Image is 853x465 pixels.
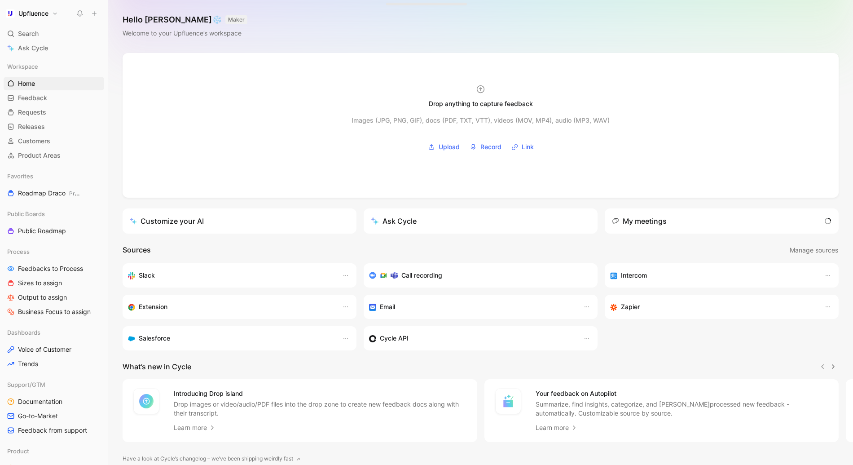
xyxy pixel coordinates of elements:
h4: Your feedback on Autopilot [536,388,828,399]
div: Sync your customers, send feedback and get updates in Intercom [610,270,815,281]
span: Business Focus to assign [18,307,91,316]
a: Business Focus to assign [4,305,104,319]
span: Workspace [7,62,38,71]
span: Sizes to assign [18,279,62,288]
div: Sync your customers, send feedback and get updates in Slack [128,270,333,281]
a: Documentation [4,395,104,408]
div: Workspace [4,60,104,73]
span: Product [7,447,29,456]
div: Ask Cycle [371,216,417,226]
div: Forward emails to your feedback inbox [369,301,574,312]
div: Customize your AI [130,216,204,226]
div: Dashboards [4,326,104,339]
span: Favorites [7,172,33,181]
span: Support/GTM [7,380,45,389]
a: Home [4,77,104,90]
div: Capture feedback from thousands of sources with Zapier (survey results, recordings, sheets, etc). [610,301,815,312]
span: Search [18,28,39,39]
h2: What’s new in Cycle [123,361,191,372]
a: Customize your AI [123,208,356,234]
h3: Slack [139,270,155,281]
a: Trends [4,357,104,371]
div: Welcome to your Upfluence’s workspace [123,28,247,39]
h3: Salesforce [139,333,170,344]
span: Documentation [18,397,62,406]
span: Releases [18,122,45,131]
h3: Zapier [621,301,640,312]
div: Public Boards [4,207,104,221]
h3: Email [380,301,395,312]
h1: Hello [PERSON_NAME]❄️ [123,14,247,25]
a: Learn more [174,422,216,433]
h1: Upfluence [18,9,48,18]
div: My meetings [612,216,667,226]
span: Voice of Customer [18,345,71,354]
span: Product Areas [18,151,61,160]
span: Customers [18,137,50,146]
span: Feedback from support [18,426,87,435]
span: Manage sources [790,245,838,256]
div: Record & transcribe meetings from Zoom, Meet & Teams. [369,270,585,281]
button: UpfluenceUpfluence [4,7,60,20]
h3: Call recording [401,270,442,281]
h3: Intercom [621,270,647,281]
h2: Sources [123,244,151,256]
div: Images (JPG, PNG, GIF), docs (PDF, TXT, VTT), videos (MOV, MP4), audio (MP3, WAV) [352,115,610,126]
p: Summarize, find insights, categorize, and [PERSON_NAME]processed new feedback - automatically. Cu... [536,400,828,418]
a: Go-to-Market [4,409,104,423]
span: Record [480,142,501,152]
div: Favorites [4,169,104,183]
a: Roadmap DracoProduct [4,186,104,200]
p: Drop images or video/audio/PDF files into the drop zone to create new feedback docs along with th... [174,400,466,418]
h4: Introducing Drop island [174,388,466,399]
span: Link [522,142,534,152]
span: Feedback [18,93,47,102]
span: Product [69,190,89,197]
a: Sizes to assign [4,276,104,290]
button: Ask Cycle [364,208,598,234]
span: Public Roadmap [18,226,66,235]
div: DashboardsVoice of CustomerTrends [4,326,104,371]
a: Feedback from support [4,424,104,437]
div: Support/GTMDocumentationGo-to-MarketFeedback from support [4,378,104,437]
a: Have a look at Cycle’s changelog – we’ve been shipping weirdly fast [123,454,300,463]
a: Voice of Customer [4,343,104,356]
div: Drop anything to capture feedback [429,98,533,109]
div: Search [4,27,104,40]
div: Sync customers & send feedback from custom sources. Get inspired by our favorite use case [369,333,574,344]
div: Public BoardsPublic Roadmap [4,207,104,238]
span: Requests [18,108,46,117]
span: Roadmap Draco [18,189,83,198]
a: Releases [4,120,104,133]
h3: Extension [139,301,167,312]
a: Feedbacks to Process [4,262,104,275]
span: Go-to-Market [18,412,58,421]
a: Public Roadmap [4,224,104,238]
a: Customers [4,134,104,148]
span: Ask Cycle [18,43,48,53]
span: Home [18,79,35,88]
img: Upfluence [6,9,15,18]
a: Requests [4,106,104,119]
h3: Cycle API [380,333,409,344]
div: ProcessFeedbacks to ProcessSizes to assignOutput to assignBusiness Focus to assign [4,245,104,319]
div: Capture feedback from anywhere on the web [128,301,333,312]
span: Feedbacks to Process [18,264,83,273]
div: Product [4,444,104,458]
span: Process [7,247,30,256]
a: Learn more [536,422,578,433]
button: Manage sources [789,244,839,256]
a: Output to assign [4,291,104,304]
button: Link [508,140,537,154]
a: Product Areas [4,149,104,162]
span: Trends [18,359,38,368]
span: Upload [439,142,460,152]
button: MAKER [225,15,247,24]
div: Process [4,245,104,258]
span: Output to assign [18,293,67,302]
a: Feedback [4,91,104,105]
button: Record [466,140,505,154]
div: Support/GTM [4,378,104,391]
span: Public Boards [7,209,45,218]
span: Dashboards [7,328,40,337]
